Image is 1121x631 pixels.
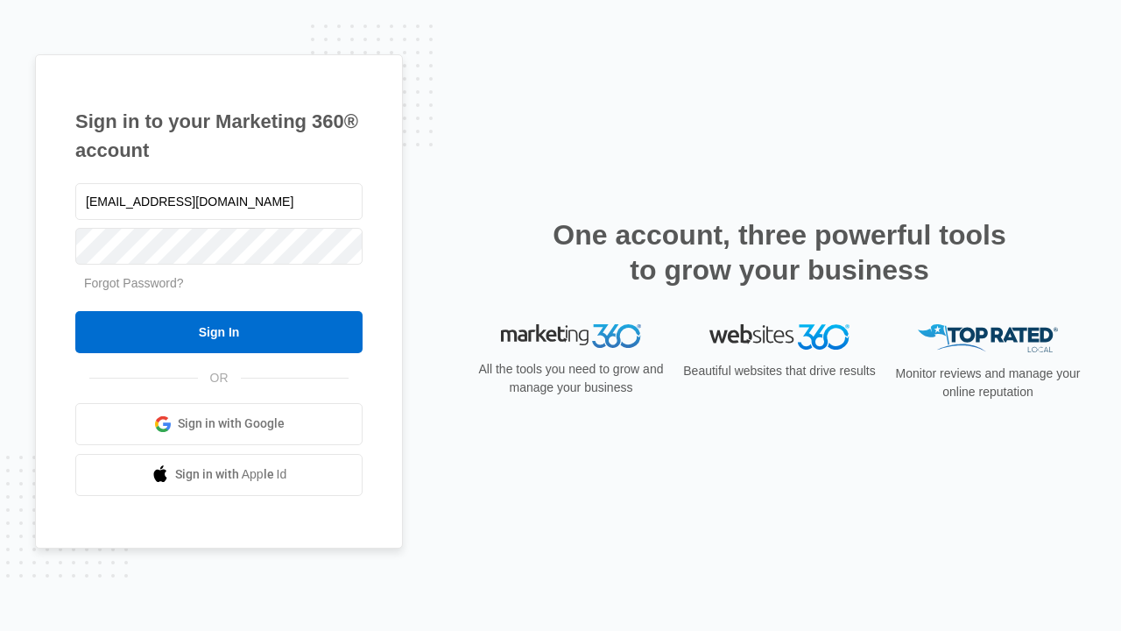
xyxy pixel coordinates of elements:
[75,107,363,165] h1: Sign in to your Marketing 360® account
[473,360,669,397] p: All the tools you need to grow and manage your business
[681,362,878,380] p: Beautiful websites that drive results
[890,365,1086,401] p: Monitor reviews and manage your online reputation
[501,324,641,349] img: Marketing 360
[84,276,184,290] a: Forgot Password?
[75,403,363,445] a: Sign in with Google
[175,465,287,484] span: Sign in with Apple Id
[178,415,285,433] span: Sign in with Google
[918,324,1058,353] img: Top Rated Local
[547,217,1012,287] h2: One account, three powerful tools to grow your business
[709,324,850,350] img: Websites 360
[198,369,241,387] span: OR
[75,183,363,220] input: Email
[75,454,363,496] a: Sign in with Apple Id
[75,311,363,353] input: Sign In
